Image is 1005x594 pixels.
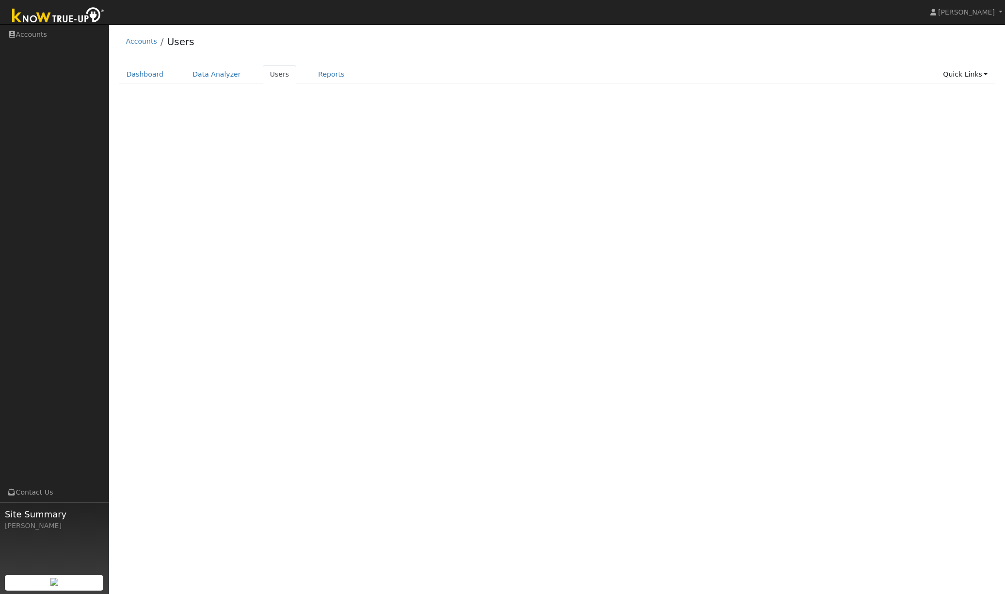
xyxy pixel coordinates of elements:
[126,37,157,45] a: Accounts
[185,65,248,83] a: Data Analyzer
[167,36,194,48] a: Users
[5,521,104,531] div: [PERSON_NAME]
[50,578,58,586] img: retrieve
[311,65,351,83] a: Reports
[263,65,297,83] a: Users
[936,65,995,83] a: Quick Links
[5,508,104,521] span: Site Summary
[7,5,109,27] img: Know True-Up
[119,65,171,83] a: Dashboard
[938,8,995,16] span: [PERSON_NAME]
